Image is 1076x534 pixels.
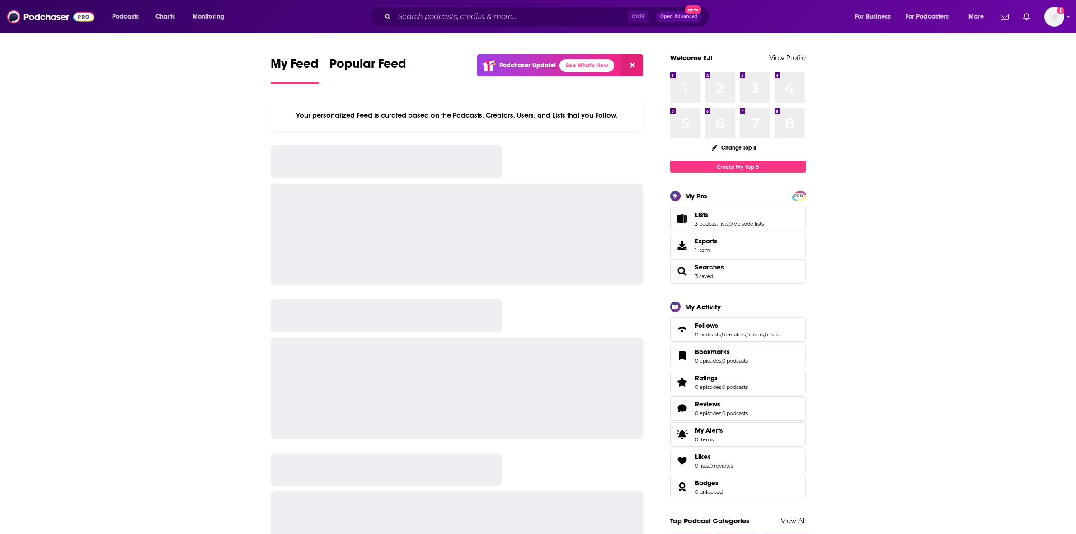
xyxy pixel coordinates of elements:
a: Ratings [695,374,748,382]
div: Your personalized Feed is curated based on the Podcasts, Creators, Users, and Lists that you Follow. [271,100,644,131]
a: Reviews [673,402,691,415]
button: Change Top 8 [706,142,762,153]
span: Bookmarks [670,344,806,368]
span: My Feed [271,56,319,77]
a: Badges [695,479,723,487]
span: Follows [670,317,806,342]
span: Reviews [670,396,806,421]
a: Welcome EJ! [670,53,713,62]
span: Bookmarks [695,348,730,356]
a: Top Podcast Categories [670,516,749,525]
span: Podcasts [112,10,139,23]
button: open menu [849,9,902,24]
a: 3 podcast lists [695,221,728,227]
span: Exports [673,239,691,251]
a: Searches [695,263,724,271]
a: 0 reviews [710,463,733,469]
span: Open Advanced [660,14,698,19]
span: My Alerts [695,426,723,435]
img: Podchaser - Follow, Share and Rate Podcasts [7,8,94,25]
a: 0 podcasts [722,384,748,390]
span: New [685,5,701,14]
span: Ratings [695,374,718,382]
span: Searches [670,259,806,284]
a: See What's New [559,59,614,72]
a: Show notifications dropdown [1020,9,1034,24]
a: Follows [695,321,778,330]
button: Show profile menu [1044,7,1064,27]
span: , [728,221,729,227]
img: User Profile [1044,7,1064,27]
a: 0 unlocked [695,489,723,495]
a: Popular Feed [329,56,406,84]
a: Bookmarks [673,350,691,362]
a: Badges [673,481,691,493]
a: 0 episodes [695,358,721,364]
a: 0 episodes [695,410,721,416]
span: , [764,331,765,338]
span: Likes [670,449,806,473]
a: Reviews [695,400,748,408]
a: View All [781,516,806,525]
a: View Profile [769,53,806,62]
a: 0 podcasts [722,410,748,416]
span: More [968,10,984,23]
svg: Add a profile image [1057,7,1064,14]
a: 0 lists [695,463,709,469]
span: Reviews [695,400,720,408]
a: Bookmarks [695,348,748,356]
a: Ratings [673,376,691,388]
span: Popular Feed [329,56,406,77]
span: PRO [794,193,804,199]
span: Ratings [670,370,806,394]
button: Open AdvancedNew [656,11,702,22]
span: Exports [695,237,717,245]
span: Lists [670,207,806,231]
span: Follows [695,321,718,330]
button: open menu [962,9,995,24]
span: For Podcasters [906,10,949,23]
span: Badges [670,475,806,499]
a: My Alerts [670,422,806,447]
span: Lists [695,211,708,219]
span: , [709,463,710,469]
a: My Feed [271,56,319,84]
span: Logged in as EJJackson [1044,7,1064,27]
a: Charts [150,9,180,24]
a: 0 users [747,331,764,338]
span: 1 item [695,247,717,253]
div: Search podcasts, credits, & more... [378,6,718,27]
a: Create My Top 8 [670,161,806,173]
span: Ctrl K [628,11,649,23]
a: Searches [673,265,691,278]
a: 0 episodes [695,384,721,390]
button: open menu [186,9,236,24]
p: Podchaser Update! [499,61,556,69]
a: Lists [673,213,691,225]
span: 0 items [695,436,723,443]
button: open menu [900,9,962,24]
a: Follows [673,323,691,336]
a: Likes [695,453,733,461]
a: Exports [670,233,806,257]
a: 0 lists [765,331,778,338]
span: , [721,331,722,338]
a: Show notifications dropdown [997,9,1012,24]
span: Monitoring [193,10,225,23]
span: Likes [695,453,711,461]
a: 3 saved [695,273,713,279]
span: , [746,331,747,338]
div: My Activity [685,302,721,311]
a: 0 podcasts [695,331,721,338]
a: 0 creators [722,331,746,338]
span: For Business [855,10,891,23]
a: PRO [794,192,804,199]
span: My Alerts [673,428,691,441]
span: Charts [155,10,175,23]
